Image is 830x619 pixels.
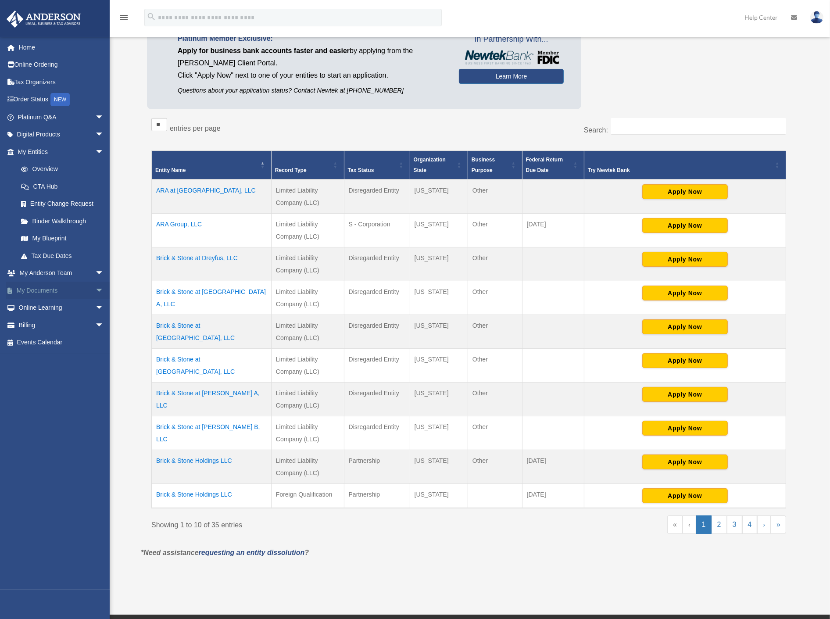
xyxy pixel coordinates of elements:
td: Disregarded Entity [344,281,410,315]
td: Other [468,281,522,315]
span: Apply for business bank accounts faster and easier [178,47,350,54]
td: Brick & Stone at [GEOGRAPHIC_DATA], LLC [152,315,272,348]
th: Organization State: Activate to sort [410,150,468,179]
td: [US_STATE] [410,281,468,315]
td: [DATE] [522,450,584,483]
td: Disregarded Entity [344,382,410,416]
a: My Anderson Teamarrow_drop_down [6,265,117,282]
span: arrow_drop_down [95,282,113,300]
td: [US_STATE] [410,382,468,416]
th: Business Purpose: Activate to sort [468,150,522,179]
button: Apply Now [642,252,728,267]
td: [US_STATE] [410,348,468,382]
button: Apply Now [642,218,728,233]
td: Brick & Stone Holdings LLC [152,450,272,483]
td: Limited Liability Company (LLC) [271,247,344,281]
button: Apply Now [642,454,728,469]
td: Disregarded Entity [344,348,410,382]
span: arrow_drop_down [95,265,113,283]
td: [US_STATE] [410,179,468,214]
span: arrow_drop_down [95,316,113,334]
th: Record Type: Activate to sort [271,150,344,179]
td: Other [468,416,522,450]
td: [US_STATE] [410,416,468,450]
td: Other [468,315,522,348]
button: Apply Now [642,353,728,368]
a: Binder Walkthrough [12,212,113,230]
button: Apply Now [642,488,728,503]
img: Anderson Advisors Platinum Portal [4,11,83,28]
td: Other [468,179,522,214]
td: Limited Liability Company (LLC) [271,281,344,315]
td: Limited Liability Company (LLC) [271,315,344,348]
th: Try Newtek Bank : Activate to sort [584,150,786,179]
button: Apply Now [642,319,728,334]
a: Overview [12,161,108,178]
span: Record Type [275,167,307,173]
td: [US_STATE] [410,213,468,247]
a: CTA Hub [12,178,113,195]
td: ARA at [GEOGRAPHIC_DATA], LLC [152,179,272,214]
td: [US_STATE] [410,247,468,281]
span: arrow_drop_down [95,108,113,126]
a: Order StatusNEW [6,91,117,109]
a: Last [771,515,786,534]
td: Other [468,213,522,247]
a: My Blueprint [12,230,113,247]
a: 1 [696,515,712,534]
td: [US_STATE] [410,483,468,508]
td: S - Corporation [344,213,410,247]
a: menu [118,15,129,23]
td: Other [468,450,522,483]
td: Limited Liability Company (LLC) [271,450,344,483]
a: Next [757,515,771,534]
a: Tax Organizers [6,73,117,91]
td: [US_STATE] [410,450,468,483]
td: Partnership [344,483,410,508]
td: Brick & Stone Holdings LLC [152,483,272,508]
td: Limited Liability Company (LLC) [271,179,344,214]
a: Billingarrow_drop_down [6,316,117,334]
a: Events Calendar [6,334,117,351]
td: Other [468,348,522,382]
span: Tax Status [348,167,374,173]
td: [US_STATE] [410,315,468,348]
div: Try Newtek Bank [588,165,773,175]
a: 3 [727,515,742,534]
p: by applying from the [PERSON_NAME] Client Portal. [178,45,446,69]
label: Search: [584,126,608,134]
a: First [667,515,683,534]
button: Apply Now [642,184,728,199]
p: Click "Apply Now" next to one of your entities to start an application. [178,69,446,82]
span: Entity Name [155,167,186,173]
td: Disregarded Entity [344,247,410,281]
a: My Documentsarrow_drop_down [6,282,117,299]
span: arrow_drop_down [95,126,113,144]
td: Disregarded Entity [344,416,410,450]
i: menu [118,12,129,23]
button: Apply Now [642,286,728,301]
a: requesting an entity dissolution [199,549,305,556]
a: Tax Due Dates [12,247,113,265]
p: Questions about your application status? Contact Newtek at [PHONE_NUMBER] [178,85,446,96]
span: Organization State [414,157,446,173]
td: Brick & Stone at [PERSON_NAME] B, LLC [152,416,272,450]
td: Brick & Stone at [GEOGRAPHIC_DATA], LLC [152,348,272,382]
p: Platinum Member Exclusive: [178,32,446,45]
i: search [147,12,156,21]
td: Other [468,247,522,281]
a: Digital Productsarrow_drop_down [6,126,117,143]
td: Partnership [344,450,410,483]
td: Other [468,382,522,416]
a: 4 [742,515,758,534]
td: Limited Liability Company (LLC) [271,213,344,247]
a: Online Ordering [6,56,117,74]
label: entries per page [170,125,221,132]
td: Brick & Stone at [PERSON_NAME] A, LLC [152,382,272,416]
td: Limited Liability Company (LLC) [271,382,344,416]
span: Business Purpose [472,157,495,173]
td: Disregarded Entity [344,179,410,214]
td: Limited Liability Company (LLC) [271,348,344,382]
img: User Pic [810,11,823,24]
td: ARA Group, LLC [152,213,272,247]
